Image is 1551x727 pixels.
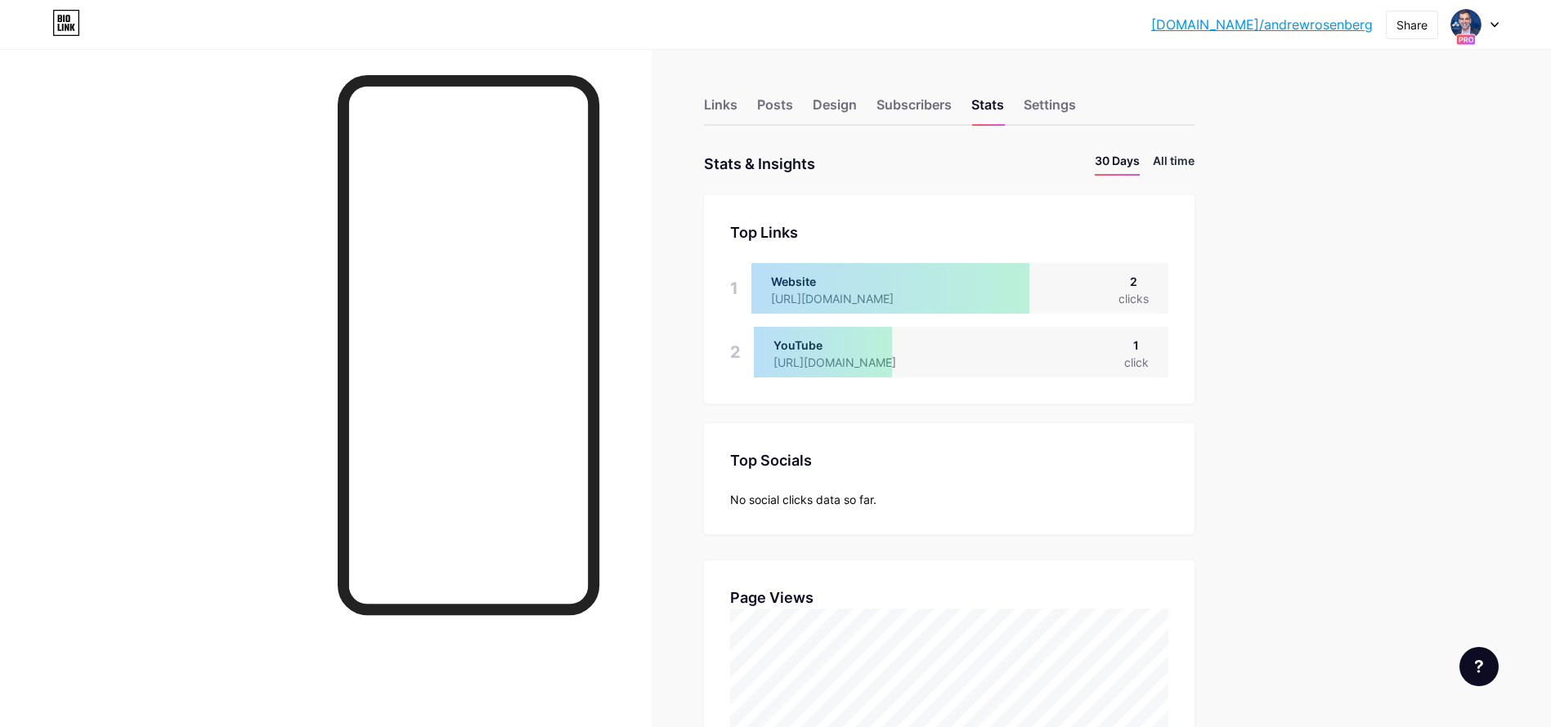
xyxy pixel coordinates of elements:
[730,327,741,377] div: 2
[1024,95,1076,124] div: Settings
[1095,152,1140,176] li: 30 Days
[730,263,738,314] div: 1
[1124,354,1149,371] div: click
[704,95,737,124] div: Links
[730,491,1168,508] div: No social clicks data so far.
[971,95,1004,124] div: Stats
[1153,152,1195,176] li: All time
[876,95,952,124] div: Subscribers
[1396,16,1428,33] div: Share
[1124,337,1149,354] div: 1
[757,95,793,124] div: Posts
[1450,9,1482,40] img: testingbilal
[1151,15,1373,34] a: [DOMAIN_NAME]/andrewrosenberg
[1118,273,1149,290] div: 2
[704,152,815,176] div: Stats & Insights
[730,449,1168,471] div: Top Socials
[730,221,1168,243] div: Top Links
[1118,290,1149,307] div: clicks
[730,587,1168,609] div: Page Views
[813,95,857,124] div: Design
